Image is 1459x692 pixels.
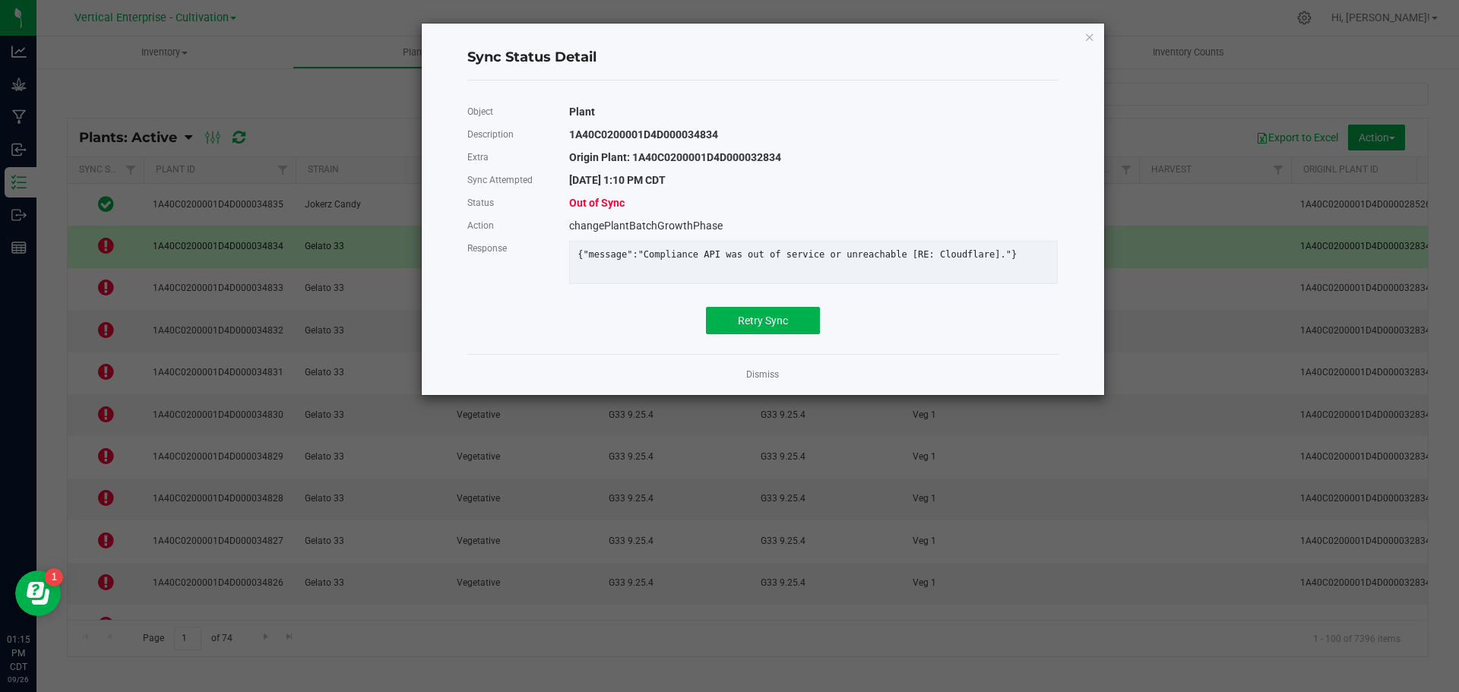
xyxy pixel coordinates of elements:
div: Origin Plant: 1A40C0200001D4D000032834 [558,146,1069,169]
div: Description [456,123,559,146]
div: Action [456,214,559,237]
iframe: Resource center unread badge [45,568,63,586]
div: Response [456,237,559,260]
div: Status [456,191,559,214]
span: Out of Sync [569,197,625,209]
div: [DATE] 1:10 PM CDT [558,169,1069,191]
div: Object [456,100,559,123]
div: Plant [558,100,1069,123]
div: Sync Attempted [456,169,559,191]
a: Dismiss [746,368,779,381]
button: Close [1084,27,1095,46]
div: 1A40C0200001D4D000034834 [558,123,1069,146]
div: {"message":"Compliance API was out of service or unreachable [RE: Cloudflare]."} [566,249,1061,261]
span: Retry Sync [738,314,788,327]
span: Sync Status Detail [467,48,597,68]
div: Extra [456,146,559,169]
iframe: Resource center [15,570,61,616]
div: changePlantBatchGrowthPhase [558,214,1069,237]
button: Retry Sync [706,307,820,334]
